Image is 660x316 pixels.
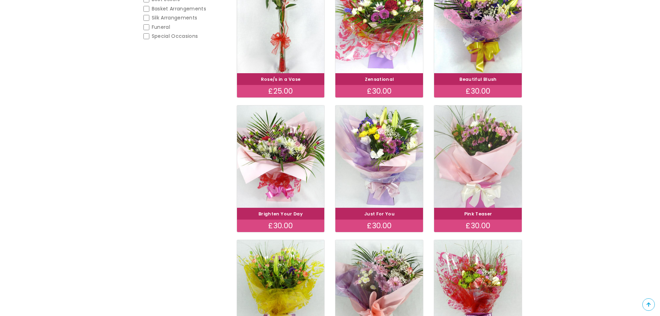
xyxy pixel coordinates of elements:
div: £30.00 [335,85,423,97]
a: Beautiful Blush [459,76,496,82]
img: Pink Teaser [429,100,527,214]
div: £30.00 [237,220,325,232]
img: Just For You [335,105,423,208]
span: Silk Arrangements [152,14,197,21]
a: Just For You [364,211,395,217]
div: £30.00 [335,220,423,232]
div: £25.00 [237,85,325,97]
div: £30.00 [434,220,522,232]
div: £30.00 [434,85,522,97]
span: Funeral [152,24,170,31]
span: Basket Arrangements [152,5,206,12]
a: Pink Teaser [464,211,492,217]
a: Rose/s in a Vase [261,76,301,82]
img: Brighten Your Day [237,105,325,208]
a: Zensational [365,76,394,82]
a: Brighten Your Day [258,211,303,217]
span: Special Occasions [152,33,198,40]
